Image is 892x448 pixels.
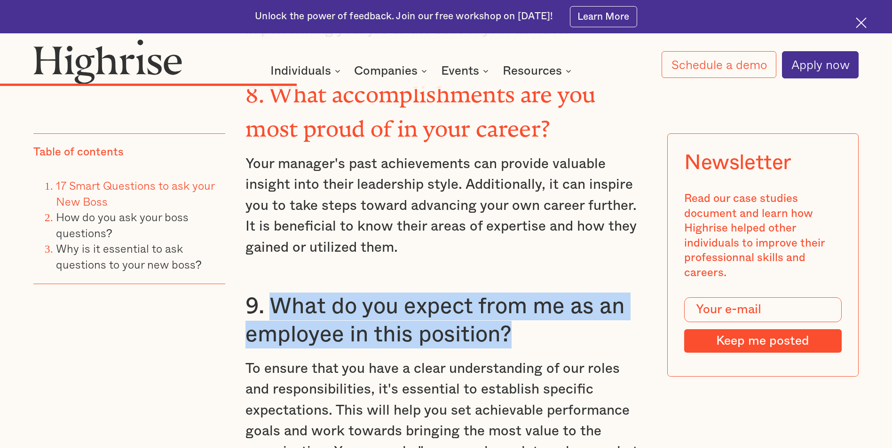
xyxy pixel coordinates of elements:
img: Cross icon [856,17,867,28]
div: Individuals [270,65,343,77]
div: Unlock the power of feedback. Join our free workshop on [DATE]! [255,10,553,23]
input: Your e-mail [684,297,841,322]
a: Why is it essential to ask questions to your new boss? [56,239,202,273]
a: Learn More [570,6,637,27]
a: How do you ask your boss questions? [56,208,189,241]
div: Events [441,65,491,77]
strong: 8. What accomplishments are you most proud of in your career? [245,82,595,131]
a: 17 Smart Questions to ask your New Boss [56,177,214,210]
p: Your manager's past achievements can provide valuable insight into their leadership style. Additi... [245,154,646,258]
form: Modal Form [684,297,841,353]
a: Apply now [782,51,859,78]
input: Keep me posted [684,329,841,353]
div: Resources [503,65,574,77]
div: Newsletter [684,151,791,175]
div: Companies [354,65,418,77]
div: Companies [354,65,430,77]
div: Table of contents [33,145,124,160]
div: Individuals [270,65,331,77]
h3: 9. What do you expect from me as an employee in this position? [245,293,646,348]
a: Schedule a demo [662,51,776,78]
div: Resources [503,65,562,77]
img: Highrise logo [33,39,182,84]
div: Events [441,65,479,77]
div: Read our case studies document and learn how Highrise helped other individuals to improve their p... [684,192,841,280]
